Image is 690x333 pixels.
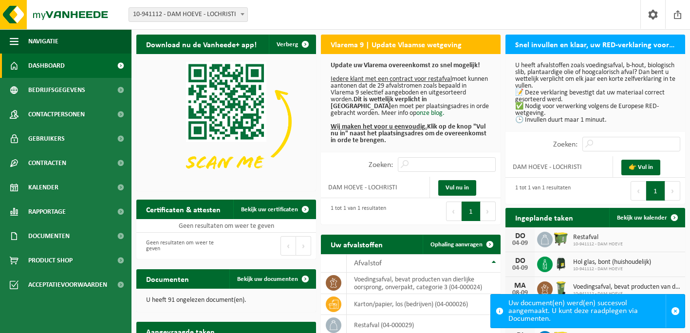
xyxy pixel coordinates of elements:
[331,123,486,144] b: Klik op de knop "Vul nu in" naast het plaatsingsadres om de overeenkomst in orde te brengen.
[326,201,386,222] div: 1 tot 1 van 1 resultaten
[573,266,651,272] span: 10-941112 - DAM HOEVE
[646,181,665,201] button: 1
[505,156,613,178] td: DAM HOEVE - LOCHRISTI
[354,259,382,267] span: Afvalstof
[141,235,222,257] div: Geen resultaten om weer te geven
[28,248,73,273] span: Product Shop
[617,215,667,221] span: Bekijk uw kalender
[481,202,496,221] button: Next
[237,276,298,282] span: Bekijk uw documenten
[665,181,680,201] button: Next
[510,290,530,296] div: 08-09
[573,283,680,291] span: Voedingsafval, bevat producten van dierlijke oorsprong, onverpakt, categorie 3
[510,282,530,290] div: MA
[28,127,65,151] span: Gebruikers
[631,181,646,201] button: Previous
[510,180,571,202] div: 1 tot 1 van 1 resultaten
[438,180,476,196] a: Vul nu in
[553,280,569,296] img: WB-0140-HPE-GN-50
[331,96,427,110] b: Dit is wettelijk verplicht in [GEOGRAPHIC_DATA]
[331,62,480,69] b: Update uw Vlarema overeenkomst zo snel mogelijk!
[369,161,393,169] label: Zoeken:
[553,230,569,247] img: WB-1100-HPE-GN-50
[321,177,430,198] td: DAM HOEVE - LOCHRISTI
[233,200,315,219] a: Bekijk uw certificaten
[28,200,66,224] span: Rapportage
[505,208,583,227] h2: Ingeplande taken
[136,219,316,233] td: Geen resultaten om weer te geven
[510,240,530,247] div: 04-09
[553,141,578,148] label: Zoeken:
[146,297,306,304] p: U heeft 91 ongelezen document(en).
[573,291,680,297] span: 10-941112 - DAM HOEVE
[423,235,500,254] a: Ophaling aanvragen
[573,241,623,247] span: 10-941112 - DAM HOEVE
[331,123,427,130] u: Wij maken het voor u eenvoudig.
[28,175,58,200] span: Kalender
[553,255,569,272] img: CR-HR-1C-1000-PES-01
[28,273,107,297] span: Acceptatievoorwaarden
[229,269,315,289] a: Bekijk uw documenten
[129,8,247,21] span: 10-941112 - DAM HOEVE - LOCHRISTI
[136,200,230,219] h2: Certificaten & attesten
[277,41,298,48] span: Verberg
[269,35,315,54] button: Verberg
[505,35,685,54] h2: Snel invullen en klaar, uw RED-verklaring voor 2025
[280,236,296,256] button: Previous
[508,295,666,328] div: Uw document(en) werd(en) succesvol aangemaakt. U kunt deze raadplegen via Documenten.
[296,236,311,256] button: Next
[28,151,66,175] span: Contracten
[510,265,530,272] div: 04-09
[510,257,530,265] div: DO
[609,208,684,227] a: Bekijk uw kalender
[28,102,85,127] span: Contactpersonen
[28,224,70,248] span: Documenten
[347,294,501,315] td: karton/papier, los (bedrijven) (04-000026)
[446,202,462,221] button: Previous
[515,62,675,124] p: U heeft afvalstoffen zoals voedingsafval, b-hout, biologisch slib, plantaardige olie of hoogcalor...
[321,235,392,254] h2: Uw afvalstoffen
[331,62,491,144] p: moet kunnen aantonen dat de 29 afvalstromen zoals bepaald in Vlarema 9 selectief aangeboden en ui...
[28,78,85,102] span: Bedrijfsgegevens
[136,269,199,288] h2: Documenten
[462,202,481,221] button: 1
[573,234,623,241] span: Restafval
[28,29,58,54] span: Navigatie
[347,273,501,294] td: voedingsafval, bevat producten van dierlijke oorsprong, onverpakt, categorie 3 (04-000024)
[28,54,65,78] span: Dashboard
[416,110,445,117] a: onze blog.
[136,35,266,54] h2: Download nu de Vanheede+ app!
[621,160,660,175] a: 👉 Vul in
[573,259,651,266] span: Hol glas, bont (huishoudelijk)
[331,75,452,83] u: Iedere klant met een contract voor restafval
[430,241,483,248] span: Ophaling aanvragen
[321,35,471,54] h2: Vlarema 9 | Update Vlaamse wetgeving
[510,232,530,240] div: DO
[136,54,316,189] img: Download de VHEPlus App
[129,7,248,22] span: 10-941112 - DAM HOEVE - LOCHRISTI
[241,206,298,213] span: Bekijk uw certificaten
